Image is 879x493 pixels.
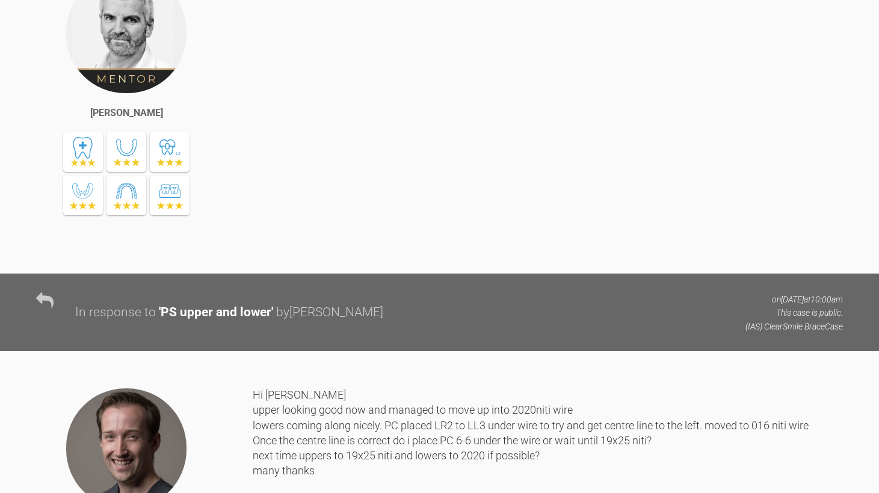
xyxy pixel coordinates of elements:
[745,306,843,319] p: This case is public.
[745,293,843,306] p: on [DATE] at 10:00am
[159,302,273,323] div: ' PS upper and lower '
[90,105,163,121] div: [PERSON_NAME]
[276,302,383,323] div: by [PERSON_NAME]
[745,320,843,333] p: (IAS) ClearSmile Brace Case
[75,302,156,323] div: In response to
